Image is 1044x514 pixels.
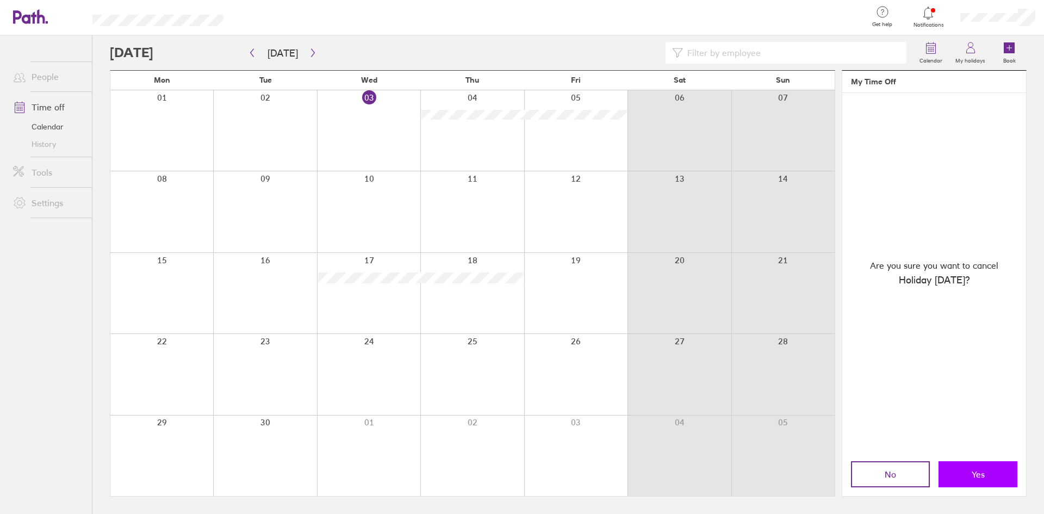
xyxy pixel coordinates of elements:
header: My Time Off [842,71,1026,93]
a: Settings [4,192,92,214]
button: Yes [939,461,1017,487]
a: Calendar [4,118,92,135]
span: Holiday [DATE] ? [899,273,970,288]
button: [DATE] [259,44,307,62]
div: Are you sure you want to cancel [842,93,1026,453]
a: My holidays [949,35,992,70]
a: Tools [4,162,92,183]
span: No [885,469,896,479]
label: Calendar [913,54,949,64]
span: Fri [571,76,581,84]
a: People [4,66,92,88]
span: Tue [259,76,272,84]
span: Yes [972,469,985,479]
a: History [4,135,92,153]
a: Time off [4,96,92,118]
span: Sun [776,76,790,84]
span: Get help [865,21,900,28]
span: Thu [465,76,479,84]
span: Notifications [911,22,946,28]
input: Filter by employee [683,42,900,63]
a: Notifications [911,5,946,28]
a: Book [992,35,1027,70]
span: Sat [674,76,686,84]
span: Mon [154,76,170,84]
span: Wed [361,76,377,84]
button: No [851,461,930,487]
label: My holidays [949,54,992,64]
a: Calendar [913,35,949,70]
label: Book [997,54,1022,64]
